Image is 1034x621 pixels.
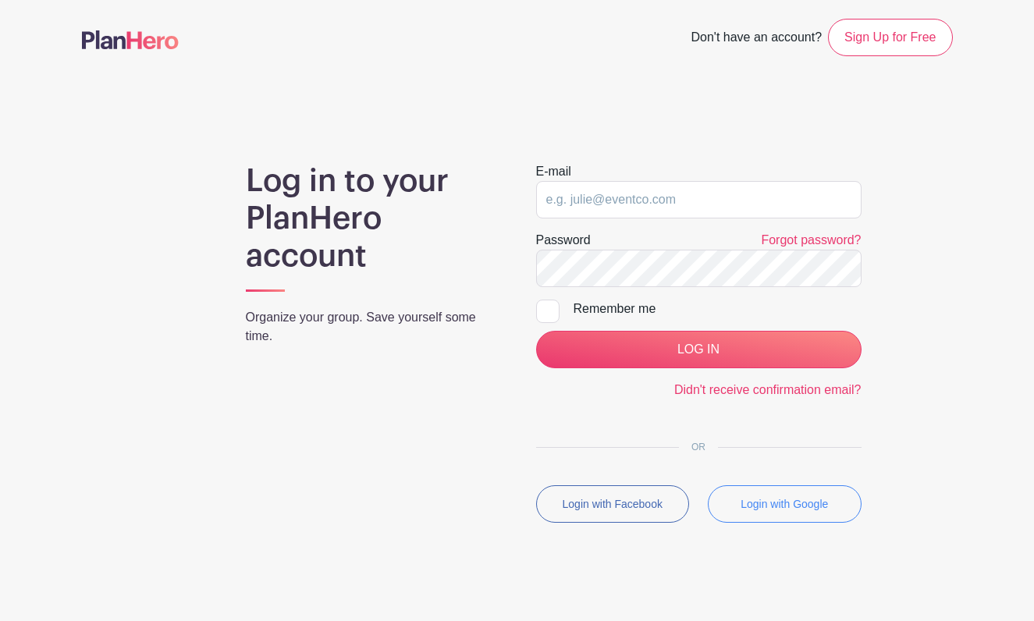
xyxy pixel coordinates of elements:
[828,19,952,56] a: Sign Up for Free
[82,30,179,49] img: logo-507f7623f17ff9eddc593b1ce0a138ce2505c220e1c5a4e2b4648c50719b7d32.svg
[674,383,862,396] a: Didn't receive confirmation email?
[246,162,499,275] h1: Log in to your PlanHero account
[536,162,571,181] label: E-mail
[536,181,862,218] input: e.g. julie@eventco.com
[691,22,822,56] span: Don't have an account?
[536,485,690,523] button: Login with Facebook
[761,233,861,247] a: Forgot password?
[708,485,862,523] button: Login with Google
[563,498,663,510] small: Login with Facebook
[536,231,591,250] label: Password
[536,331,862,368] input: LOG IN
[574,300,862,318] div: Remember me
[246,308,499,346] p: Organize your group. Save yourself some time.
[679,442,718,452] span: OR
[741,498,828,510] small: Login with Google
